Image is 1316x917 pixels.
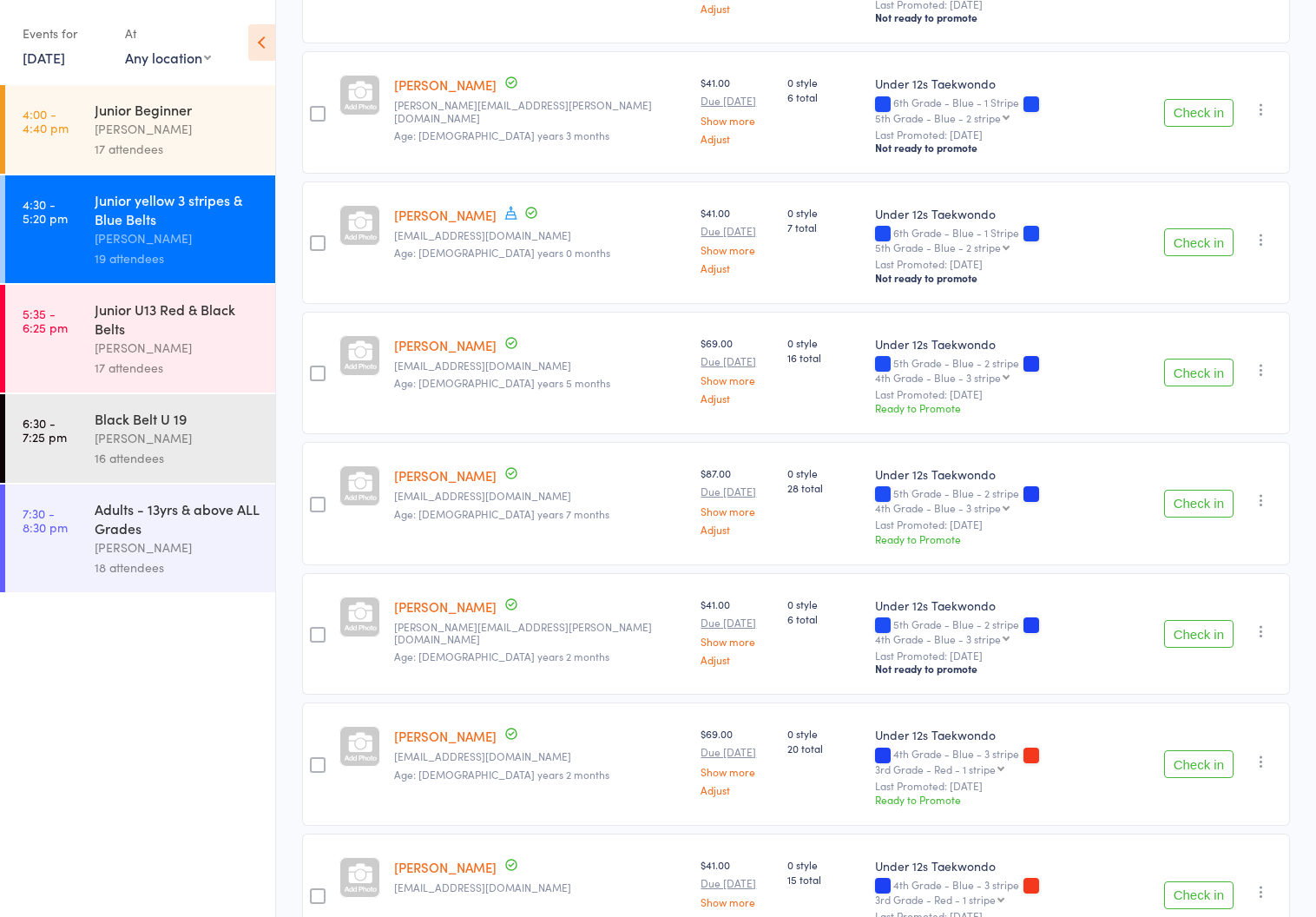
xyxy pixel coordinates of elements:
[701,374,773,386] a: Show more
[1164,750,1234,778] button: Check in
[875,650,1150,662] small: Last Promoted: [DATE]
[394,466,497,485] a: [PERSON_NAME]
[787,350,861,365] span: 16 total
[701,485,773,498] small: Due [DATE]
[875,357,1150,383] div: 5th Grade - Blue - 2 stripe
[875,894,996,905] div: 3rd Grade - Red - 1 stripe
[1164,99,1234,127] button: Check in
[95,409,260,428] div: Black Belt U 19
[701,3,773,14] a: Adjust
[875,633,1001,644] div: 4th Grade - Blue - 3 stripe
[875,487,1150,513] div: 5th Grade - Blue - 2 stripe
[701,225,773,237] small: Due [DATE]
[95,428,260,448] div: [PERSON_NAME]
[875,748,1150,774] div: 4th Grade - Blue - 3 stripe
[787,597,861,611] span: 0 style
[875,372,1001,383] div: 4th Grade - Blue - 3 stripe
[394,490,687,502] small: marydelpol24@hotmail.com
[23,307,68,334] time: 5:35 - 6:25 pm
[394,375,610,390] span: Age: [DEMOGRAPHIC_DATA] years 5 months
[787,205,861,220] span: 0 style
[701,896,773,907] a: Show more
[95,119,260,139] div: [PERSON_NAME]
[394,76,497,94] a: [PERSON_NAME]
[95,557,260,577] div: 18 attendees
[23,48,65,67] a: [DATE]
[394,750,687,762] small: simonereevesis@gmail.com
[394,858,497,876] a: [PERSON_NAME]
[875,518,1150,531] small: Last Promoted: [DATE]
[787,89,861,104] span: 6 total
[875,792,1150,807] div: Ready to Promote
[875,335,1150,353] div: Under 12s Taekwondo
[875,258,1150,270] small: Last Promoted: [DATE]
[394,360,687,372] small: Deepali_dolar@yahoo.com
[5,394,275,483] a: 6:30 -7:25 pmBlack Belt U 19[PERSON_NAME]16 attendees
[701,75,773,143] div: $41.00
[1164,490,1234,518] button: Check in
[394,597,497,616] a: [PERSON_NAME]
[5,485,275,592] a: 7:30 -8:30 pmAdults - 13yrs & above ALL Grades[PERSON_NAME]18 attendees
[787,726,861,741] span: 0 style
[875,780,1150,792] small: Last Promoted: [DATE]
[875,597,1150,614] div: Under 12s Taekwondo
[701,244,773,255] a: Show more
[701,335,773,404] div: $69.00
[875,205,1150,222] div: Under 12s Taekwondo
[394,767,609,782] span: Age: [DEMOGRAPHIC_DATA] years 2 months
[875,141,1150,155] div: Not ready to promote
[701,636,773,647] a: Show more
[787,741,861,755] span: 20 total
[875,400,1150,415] div: Ready to Promote
[875,129,1150,141] small: Last Promoted: [DATE]
[394,336,497,354] a: [PERSON_NAME]
[23,107,69,135] time: 4:00 - 4:40 pm
[875,531,1150,546] div: Ready to Promote
[95,448,260,468] div: 16 attendees
[701,746,773,758] small: Due [DATE]
[787,75,861,89] span: 0 style
[23,416,67,444] time: 6:30 - 7:25 pm
[95,499,260,538] div: Adults - 13yrs & above ALL Grades
[394,881,687,894] small: stevealexashton@gmail.com
[787,220,861,234] span: 7 total
[701,784,773,795] a: Adjust
[95,139,260,159] div: 17 attendees
[23,197,68,225] time: 4:30 - 5:20 pm
[701,95,773,107] small: Due [DATE]
[701,355,773,367] small: Due [DATE]
[701,465,773,534] div: $87.00
[875,763,996,775] div: 3rd Grade - Red - 1 stripe
[95,358,260,378] div: 17 attendees
[701,597,773,665] div: $41.00
[1164,228,1234,256] button: Check in
[787,611,861,626] span: 6 total
[1164,359,1234,386] button: Check in
[95,300,260,338] div: Junior U13 Red & Black Belts
[701,393,773,404] a: Adjust
[701,766,773,777] a: Show more
[875,75,1150,92] div: Under 12s Taekwondo
[787,480,861,495] span: 28 total
[701,524,773,535] a: Adjust
[394,621,687,646] small: jon.dally@education.vic.gov.au
[701,877,773,889] small: Due [DATE]
[701,617,773,629] small: Due [DATE]
[95,100,260,119] div: Junior Beginner
[701,726,773,795] div: $69.00
[875,726,1150,743] div: Under 12s Taekwondo
[875,879,1150,905] div: 4th Grade - Blue - 3 stripe
[787,335,861,350] span: 0 style
[875,618,1150,644] div: 5th Grade - Blue - 2 stripe
[394,128,609,142] span: Age: [DEMOGRAPHIC_DATA] years 3 months
[394,245,610,260] span: Age: [DEMOGRAPHIC_DATA] years 0 months
[787,872,861,887] span: 15 total
[125,19,211,48] div: At
[875,112,1001,123] div: 5th Grade - Blue - 2 stripe
[125,48,211,67] div: Any location
[394,506,609,521] span: Age: [DEMOGRAPHIC_DATA] years 7 months
[875,465,1150,483] div: Under 12s Taekwondo
[5,285,275,393] a: 5:35 -6:25 pmJunior U13 Red & Black Belts[PERSON_NAME]17 attendees
[95,538,260,557] div: [PERSON_NAME]
[701,505,773,517] a: Show more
